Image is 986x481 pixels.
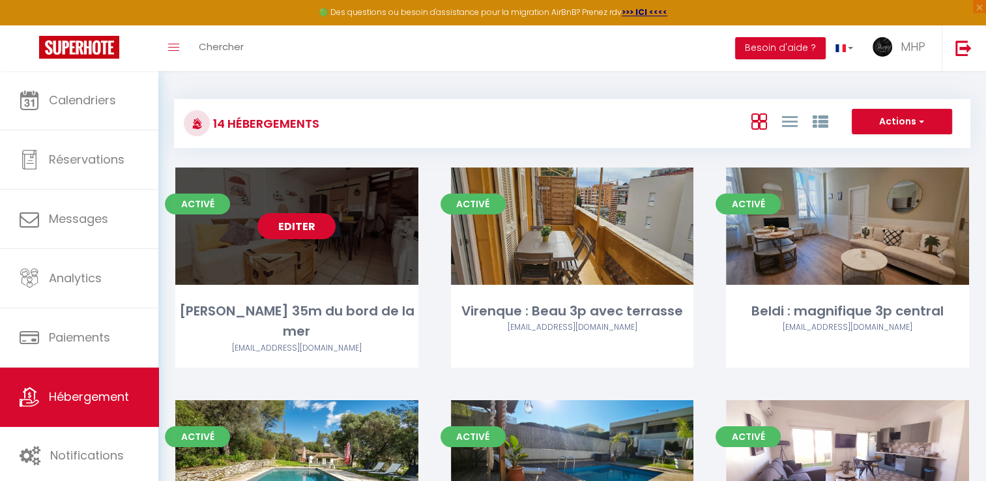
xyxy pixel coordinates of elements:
[726,301,969,321] div: Beldi : magnifique 3p central
[165,426,230,447] span: Activé
[751,110,766,132] a: Vue en Box
[441,426,506,447] span: Activé
[199,40,244,53] span: Chercher
[873,37,892,57] img: ...
[716,194,781,214] span: Activé
[49,211,108,227] span: Messages
[901,38,925,55] span: MHP
[49,270,102,286] span: Analytics
[210,109,319,138] h3: 14 Hébergements
[863,25,942,71] a: ... MHP
[716,426,781,447] span: Activé
[257,213,336,239] a: Editer
[726,321,969,334] div: Airbnb
[812,110,828,132] a: Vue par Groupe
[175,301,418,342] div: [PERSON_NAME] 35m du bord de la mer
[175,342,418,355] div: Airbnb
[165,194,230,214] span: Activé
[49,329,110,345] span: Paiements
[451,321,694,334] div: Airbnb
[852,109,952,135] button: Actions
[49,151,124,168] span: Réservations
[49,388,129,405] span: Hébergement
[451,301,694,321] div: Virenque : Beau 3p avec terrasse
[189,25,254,71] a: Chercher
[622,7,667,18] a: >>> ICI <<<<
[781,110,797,132] a: Vue en Liste
[735,37,826,59] button: Besoin d'aide ?
[50,447,124,463] span: Notifications
[955,40,972,56] img: logout
[441,194,506,214] span: Activé
[49,92,116,108] span: Calendriers
[39,36,119,59] img: Super Booking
